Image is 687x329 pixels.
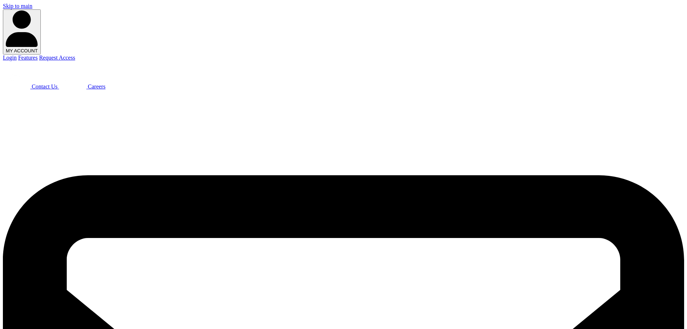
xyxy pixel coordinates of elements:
span: Contact Us [32,83,58,90]
button: MY ACCOUNT [3,9,41,55]
a: Contact Us [3,83,59,90]
a: Login [3,55,17,61]
img: Beacon Funding Careers [59,61,87,88]
a: Request Access [39,55,75,61]
a: Features [18,55,38,61]
img: Beacon Funding chat [3,61,30,88]
a: Skip to main [3,3,32,9]
span: Careers [88,83,106,90]
a: Careers [59,83,106,90]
